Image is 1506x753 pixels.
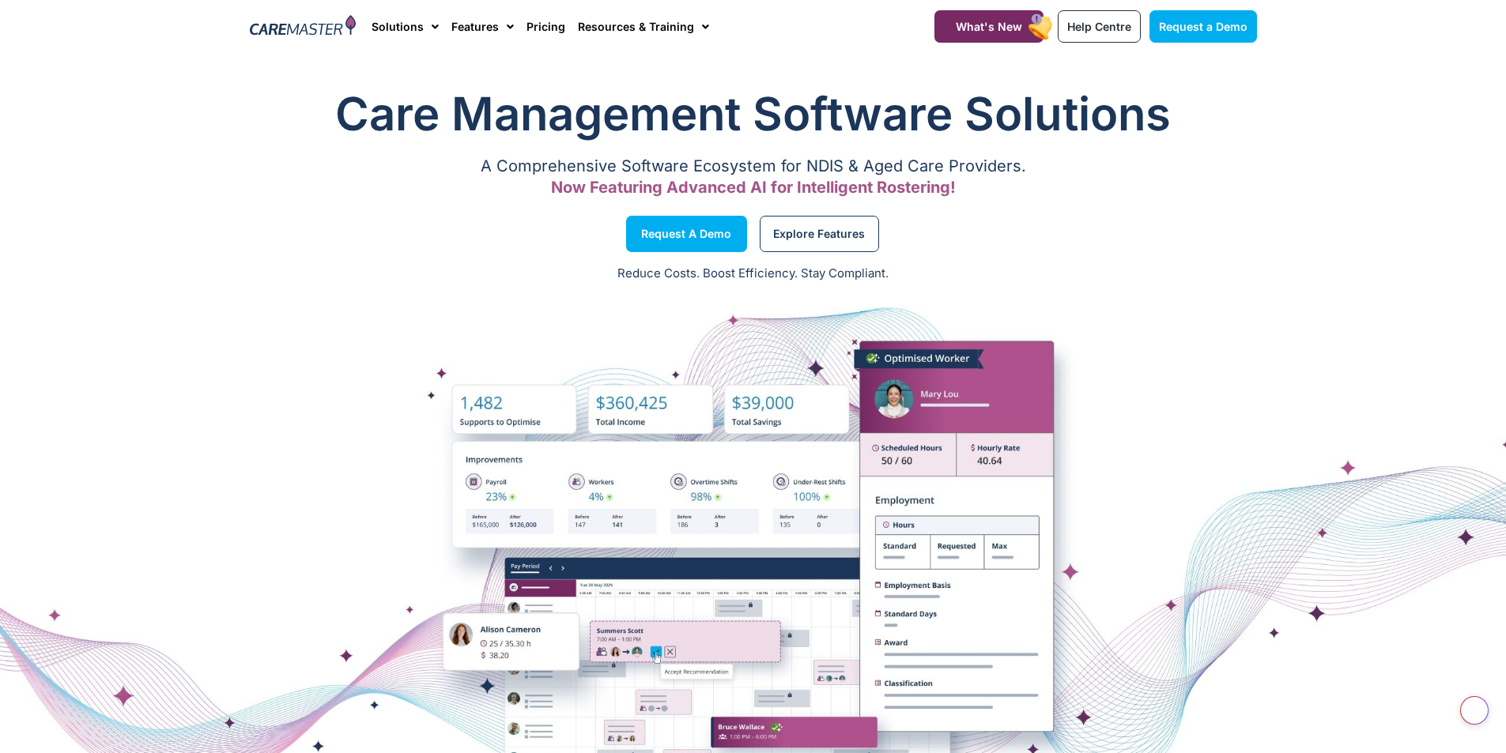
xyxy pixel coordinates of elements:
[551,178,956,197] span: Now Featuring Advanced AI for Intelligent Rostering!
[1159,20,1247,33] span: Request a Demo
[956,20,1022,33] span: What's New
[250,161,1257,171] p: A Comprehensive Software Ecosystem for NDIS & Aged Care Providers.
[9,265,1497,283] p: Reduce Costs. Boost Efficiency. Stay Compliant.
[250,82,1257,145] h1: Care Management Software Solutions
[250,15,357,39] img: CareMaster Logo
[760,216,879,252] a: Explore Features
[641,230,731,238] span: Request a Demo
[626,216,747,252] a: Request a Demo
[773,230,865,238] span: Explore Features
[1058,10,1141,43] a: Help Centre
[1149,10,1257,43] a: Request a Demo
[934,10,1044,43] a: What's New
[1067,20,1131,33] span: Help Centre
